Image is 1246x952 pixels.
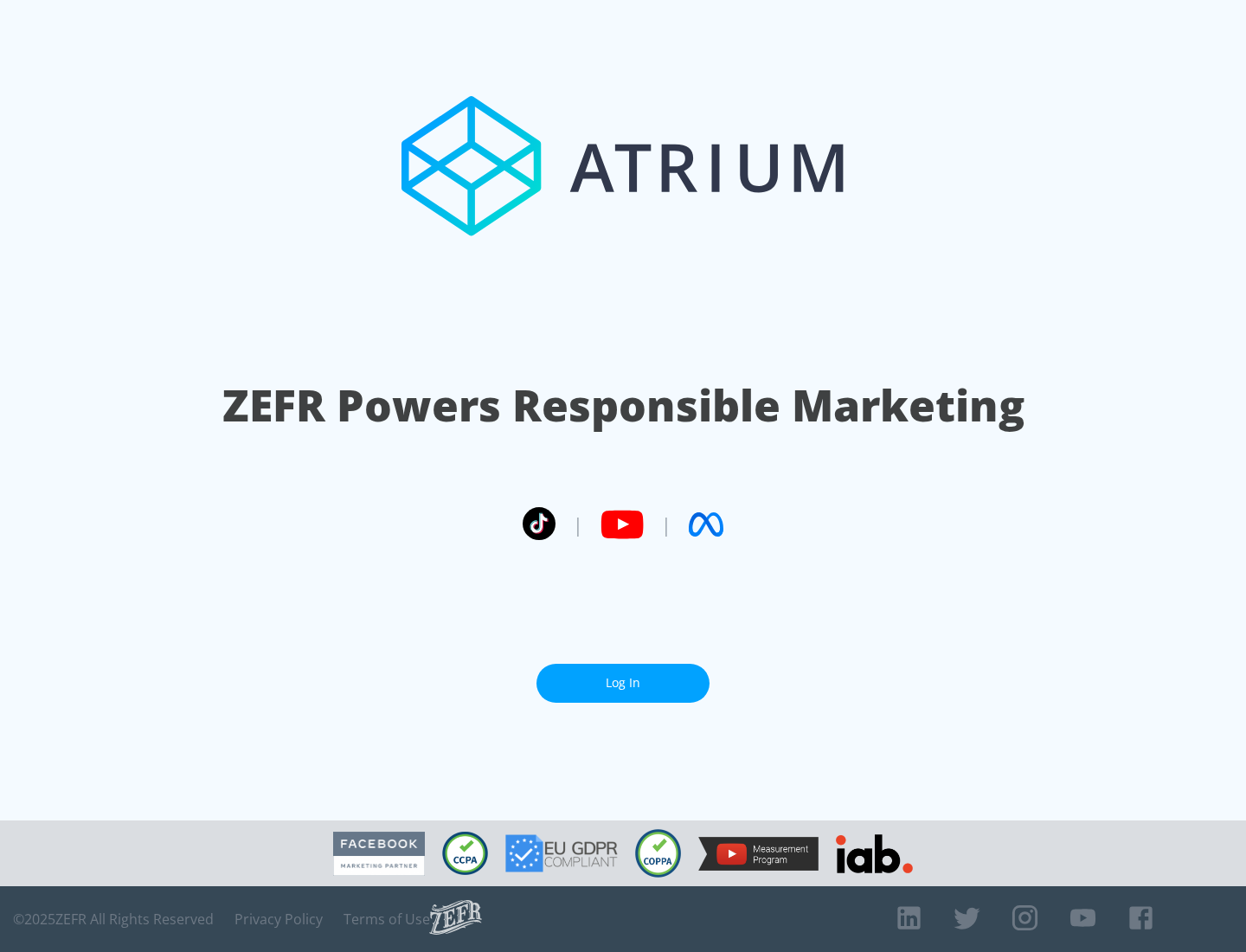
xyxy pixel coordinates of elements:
img: CCPA Compliant [442,832,488,875]
img: Facebook Marketing Partner [333,832,425,876]
h1: ZEFR Powers Responsible Marketing [222,376,1024,435]
a: Privacy Policy [234,910,323,928]
span: © 2025 ZEFR All Rights Reserved [13,910,214,928]
img: COPPA Compliant [635,829,681,878]
span: | [573,511,583,537]
a: Terms of Use [344,910,430,928]
a: Log In [536,664,710,703]
span: | [661,511,671,537]
img: IAB [836,834,913,873]
img: YouTube Measurement Program [698,837,819,871]
img: GDPR Compliant [505,834,618,872]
